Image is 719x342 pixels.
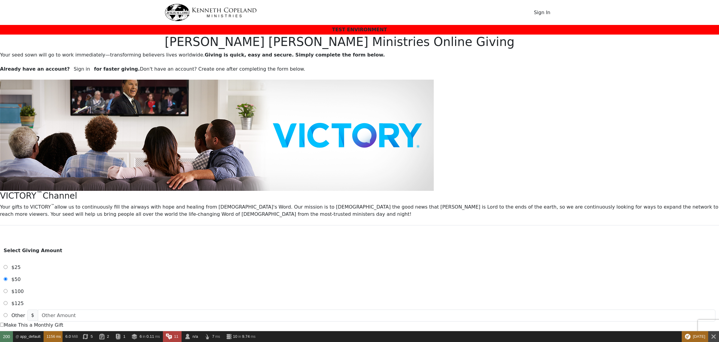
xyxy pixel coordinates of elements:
[205,52,385,58] strong: Giving is quick, easy and secure. Simply complete the form below.
[107,334,109,339] span: 2
[693,334,705,339] span: [DATE]
[163,331,182,342] a: 11
[11,276,21,282] span: $50
[11,289,24,294] span: $100
[242,334,249,339] span: 9.74
[174,334,178,339] span: 11
[20,334,41,339] span: app_default
[193,334,198,339] span: n/a
[66,334,71,339] span: 6.0
[36,190,43,197] sup: ™
[233,334,237,339] span: 10
[251,334,255,339] span: ms
[143,334,145,339] span: in
[72,334,78,339] span: MiB
[165,4,257,21] img: kcm-header-logo.svg
[11,301,24,306] span: $125
[90,334,93,339] span: 5
[96,331,112,342] a: 2
[201,331,223,342] a: 7 ms
[155,334,160,339] span: ms
[51,203,54,208] sup: ™
[27,310,38,321] span: $
[44,331,63,342] a: 1156 ms
[56,334,61,339] span: ms
[212,334,214,339] span: 7
[15,334,19,339] span: @
[38,310,715,322] input: Other Amount
[146,334,154,339] span: 0.11
[182,331,201,342] a: n/a
[223,331,259,342] a: 10 in 9.74 ms
[47,334,55,339] span: 1156
[530,7,554,18] button: Sign In
[682,331,708,342] a: [DATE]
[682,331,708,342] div: This Symfony version will only receive security fixes.
[332,27,387,32] span: TEST ENVIRONMENT
[165,35,554,49] h1: [PERSON_NAME] [PERSON_NAME] Ministries Online Giving
[128,331,163,342] a: 6 in 0.11 ms
[70,63,94,75] button: Sign in
[123,334,125,339] span: 1
[11,313,25,318] span: Other
[63,331,80,342] a: 6.0 MiB
[112,331,128,342] a: 1
[139,334,142,339] span: 6
[4,248,62,253] strong: Select Giving Amount
[215,334,220,339] span: ms
[11,264,21,270] span: $25
[238,334,241,339] span: in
